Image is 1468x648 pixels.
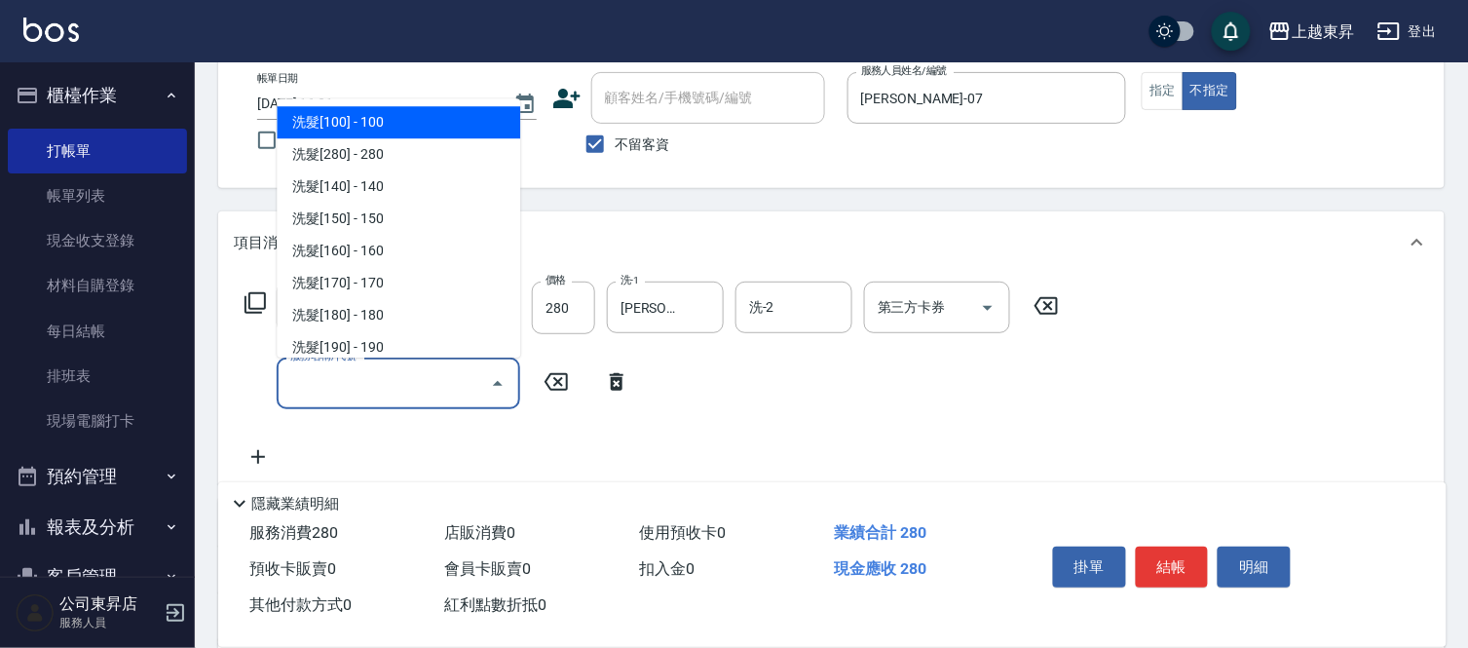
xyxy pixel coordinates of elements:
[1183,72,1237,110] button: 不指定
[1212,12,1251,51] button: save
[249,595,352,614] span: 其他付款方式 0
[1142,72,1184,110] button: 指定
[444,595,546,614] span: 紅利點數折抵 0
[277,267,520,299] span: 洗髮[170] - 170
[8,129,187,173] a: 打帳單
[1292,19,1354,44] div: 上越東昇
[546,273,566,287] label: 價格
[8,218,187,263] a: 現金收支登錄
[8,399,187,443] a: 現場電腦打卡
[8,451,187,502] button: 預約管理
[249,523,338,542] span: 服務消費 280
[59,614,159,631] p: 服務人員
[8,552,187,602] button: 客戶管理
[277,171,520,203] span: 洗髮[140] - 140
[444,523,515,542] span: 店販消費 0
[1370,14,1445,50] button: 登出
[8,70,187,121] button: 櫃檯作業
[59,594,159,614] h5: 公司東昇店
[257,88,494,120] input: YYYY/MM/DD hh:mm
[8,502,187,553] button: 報表及分析
[8,309,187,354] a: 每日結帳
[277,331,520,363] span: 洗髮[190] - 190
[277,235,520,267] span: 洗髮[160] - 160
[277,106,520,138] span: 洗髮[100] - 100
[972,292,1003,324] button: Open
[257,71,298,86] label: 帳單日期
[482,368,513,400] button: Close
[444,559,531,578] span: 會員卡販賣 0
[277,138,520,171] span: 洗髮[280] - 280
[277,299,520,331] span: 洗髮[180] - 180
[218,211,1445,274] div: 項目消費
[502,81,548,128] button: Choose date, selected date is 2025-08-19
[1136,547,1209,588] button: 結帳
[639,559,695,578] span: 扣入金 0
[277,203,520,235] span: 洗髮[150] - 150
[1218,547,1291,588] button: 明細
[861,63,947,78] label: 服務人員姓名/編號
[1261,12,1362,52] button: 上越東昇
[16,593,55,632] img: Person
[621,273,639,287] label: 洗-1
[8,263,187,308] a: 材料自購登錄
[616,134,670,155] span: 不留客資
[234,233,292,253] p: 項目消費
[249,559,336,578] span: 預收卡販賣 0
[834,559,926,578] span: 現金應收 280
[251,494,339,515] p: 隱藏業績明細
[639,523,726,542] span: 使用預收卡 0
[834,523,926,542] span: 業績合計 280
[23,18,79,42] img: Logo
[8,354,187,399] a: 排班表
[1053,547,1126,588] button: 掛單
[8,173,187,218] a: 帳單列表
